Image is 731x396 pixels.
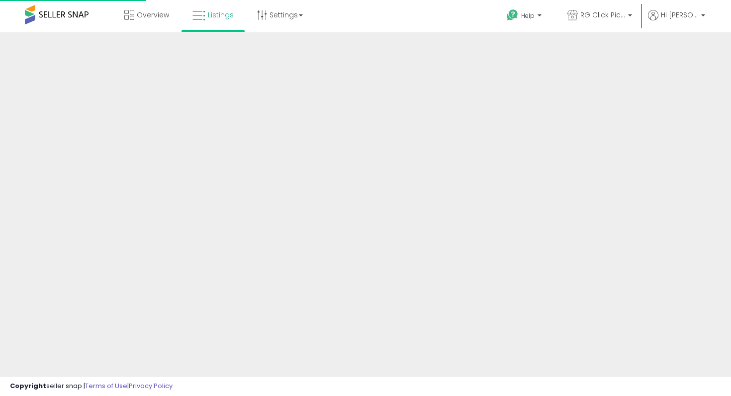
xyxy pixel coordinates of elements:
[648,10,705,32] a: Hi [PERSON_NAME]
[10,382,173,391] div: seller snap | |
[85,381,127,391] a: Terms of Use
[208,10,234,20] span: Listings
[129,381,173,391] a: Privacy Policy
[506,9,519,21] i: Get Help
[521,11,535,20] span: Help
[10,381,46,391] strong: Copyright
[499,1,551,32] a: Help
[661,10,698,20] span: Hi [PERSON_NAME]
[580,10,625,20] span: RG Click Picks
[137,10,169,20] span: Overview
